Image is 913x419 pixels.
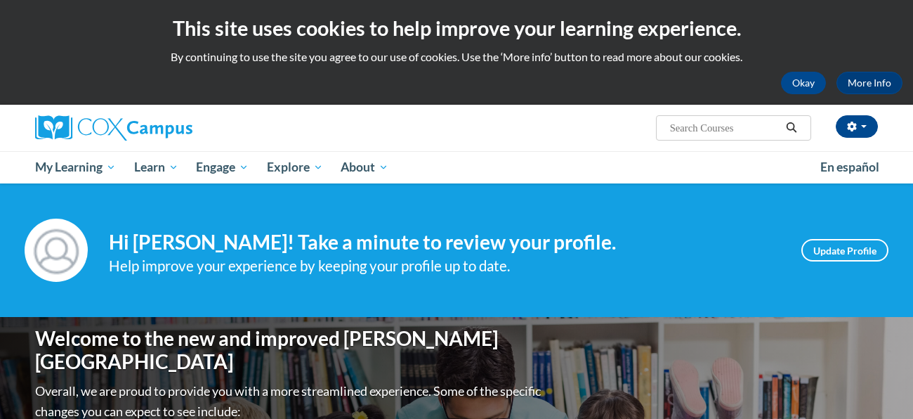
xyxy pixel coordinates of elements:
img: Profile Image [25,219,88,282]
span: Learn [134,159,178,176]
a: About [332,151,398,183]
a: More Info [836,72,902,94]
a: Cox Campus [35,115,302,141]
span: En español [820,160,879,174]
input: Search Courses [669,120,781,136]
a: Learn [125,151,188,183]
h4: Hi [PERSON_NAME]! Take a minute to review your profile. [109,231,780,254]
a: Engage [187,151,258,183]
a: Explore [258,151,332,183]
div: Help improve your experience by keeping your profile up to date. [109,254,780,278]
button: Search [781,120,802,136]
p: By continuing to use the site you agree to our use of cookies. Use the ‘More info’ button to read... [11,49,902,65]
a: My Learning [26,151,125,183]
span: Explore [267,159,323,176]
span: My Learning [35,159,116,176]
img: Cox Campus [35,115,192,141]
a: Update Profile [801,239,888,262]
span: About [341,159,388,176]
h2: This site uses cookies to help improve your learning experience. [11,14,902,42]
button: Okay [781,72,826,94]
a: En español [811,153,888,182]
h1: Welcome to the new and improved [PERSON_NAME][GEOGRAPHIC_DATA] [35,327,544,374]
div: Main menu [14,151,899,183]
span: Engage [196,159,249,176]
button: Account Settings [836,115,878,138]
